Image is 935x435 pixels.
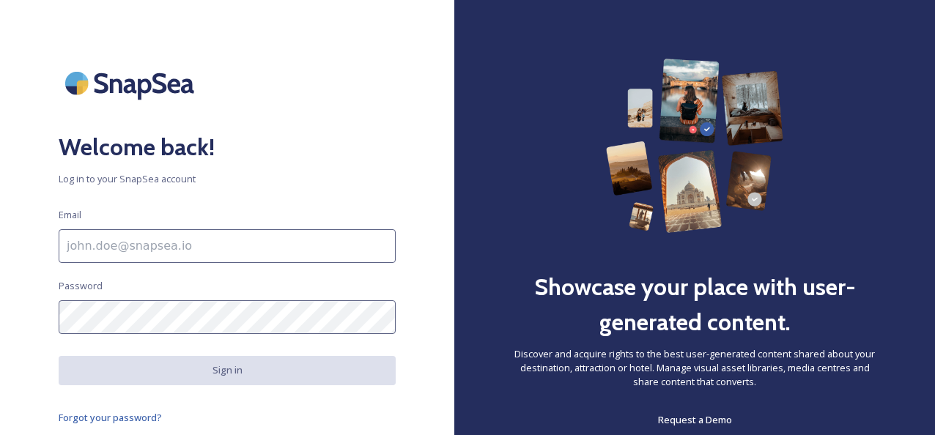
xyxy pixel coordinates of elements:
[658,413,732,426] span: Request a Demo
[59,356,396,384] button: Sign in
[59,130,396,165] h2: Welcome back!
[606,59,783,233] img: 63b42ca75bacad526042e722_Group%20154-p-800.png
[59,59,205,108] img: SnapSea Logo
[59,279,103,293] span: Password
[513,269,876,340] h2: Showcase your place with user-generated content.
[59,409,396,426] a: Forgot your password?
[59,229,396,263] input: john.doe@snapsea.io
[59,411,162,424] span: Forgot your password?
[513,347,876,390] span: Discover and acquire rights to the best user-generated content shared about your destination, att...
[59,208,81,222] span: Email
[59,172,396,186] span: Log in to your SnapSea account
[658,411,732,428] a: Request a Demo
